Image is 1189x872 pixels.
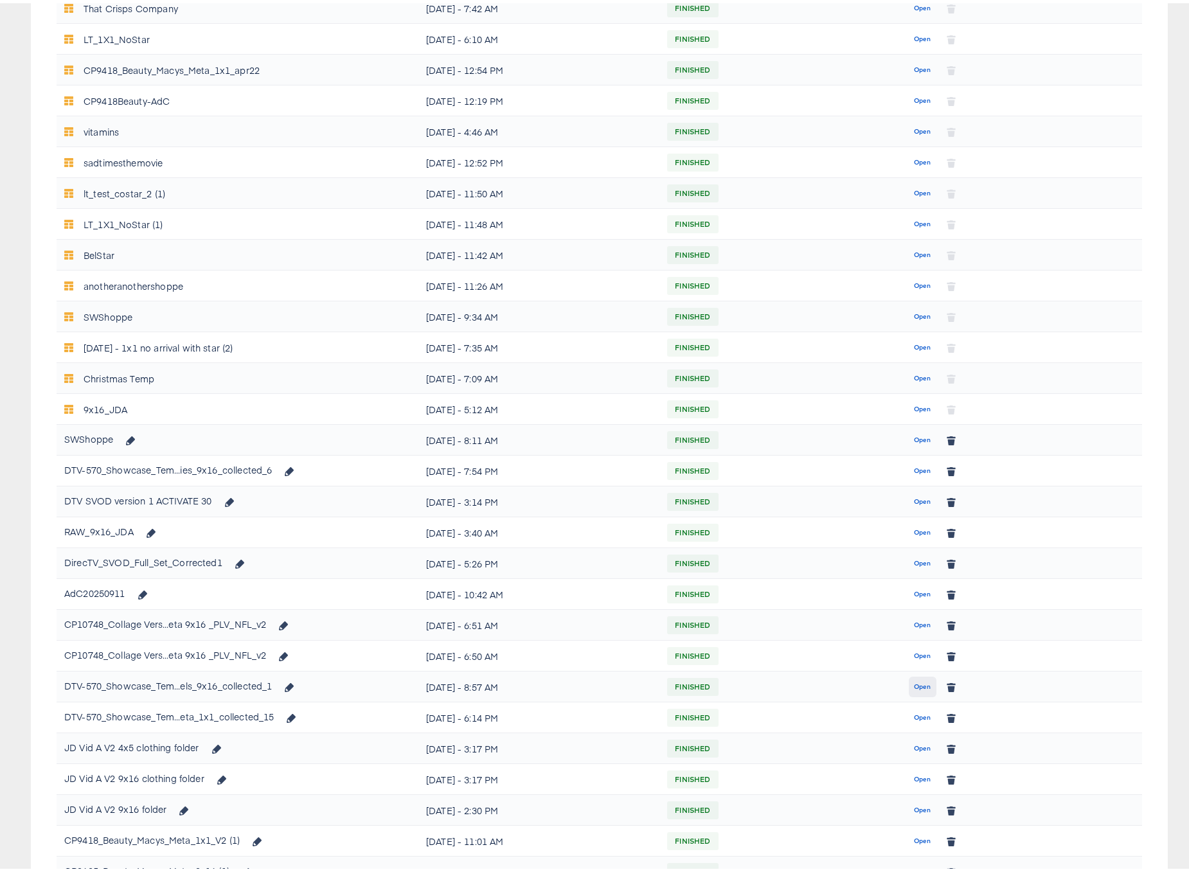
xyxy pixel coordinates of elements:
[914,555,931,566] span: Open
[64,826,270,848] div: CP9418_Beauty_Macys_Meta_1x1_V2 (1)
[426,797,652,817] div: [DATE] - 2:30 PM
[426,303,652,324] div: [DATE] - 9:34 AM
[667,118,718,139] span: FINISHED
[84,365,154,386] div: Christmas Temp
[909,87,936,108] button: Open
[667,334,718,355] span: FINISHED
[426,735,652,756] div: [DATE] - 3:17 PM
[426,365,652,386] div: [DATE] - 7:09 AM
[914,709,931,720] span: Open
[914,92,931,103] span: Open
[426,272,652,293] div: [DATE] - 11:26 AM
[667,643,718,663] span: FINISHED
[64,580,155,601] div: AdC20250911
[426,612,652,632] div: [DATE] - 6:51 AM
[426,334,652,355] div: [DATE] - 7:35 AM
[909,57,936,77] button: Open
[84,26,150,46] div: LT_1X1_NoStar
[914,524,931,535] span: Open
[64,610,266,631] div: CP10748_Collage Vers...eta 9x16 _PLV_NFL_v2
[667,488,718,509] span: FINISHED
[909,797,936,817] button: Open
[914,678,931,690] span: Open
[667,673,718,694] span: FINISHED
[64,734,229,756] div: JD Vid A V2 4x5 clothing folder
[909,673,936,694] button: Open
[914,493,931,504] span: Open
[667,26,718,46] span: FINISHED
[914,61,931,73] span: Open
[909,519,936,540] button: Open
[84,303,132,324] div: SWShoppe
[667,519,718,540] span: FINISHED
[426,26,652,46] div: [DATE] - 6:10 AM
[914,431,931,443] span: Open
[84,57,260,77] div: CP9418_Beauty_Macys_Meta_1x1_apr22
[914,462,931,474] span: Open
[909,581,936,601] button: Open
[914,369,931,381] span: Open
[426,704,652,725] div: [DATE] - 6:14 PM
[909,211,936,231] button: Open
[667,272,718,293] span: FINISHED
[426,396,652,416] div: [DATE] - 5:12 AM
[667,766,718,787] span: FINISHED
[64,518,163,540] div: RAW_9x16_JDA
[667,427,718,447] span: FINISHED
[914,585,931,597] span: Open
[914,616,931,628] span: Open
[667,211,718,231] span: FINISHED
[909,550,936,571] button: Open
[667,396,718,416] span: FINISHED
[667,735,718,756] span: FINISHED
[914,277,931,289] span: Open
[426,242,652,262] div: [DATE] - 11:42 AM
[426,180,652,200] div: [DATE] - 11:50 AM
[667,550,718,571] span: FINISHED
[667,365,718,386] span: FINISHED
[667,828,718,848] span: FINISHED
[84,87,170,108] div: CP9418Beauty-AdC
[64,765,234,787] div: JD Vid A V2 9x16 clothing folder
[426,488,652,509] div: [DATE] - 3:14 PM
[909,26,936,46] button: Open
[84,180,165,200] div: lt_test_costar_2 (1)
[667,581,718,601] span: FINISHED
[64,549,252,571] div: DirecTV_SVOD_Full_Set_Corrected1
[667,57,718,77] span: FINISHED
[909,272,936,293] button: Open
[64,796,197,817] div: JD Vid A V2 9x16 folder
[909,180,936,200] button: Open
[64,703,274,724] div: DTV-570_Showcase_Tem...eta_1x1_collected_15
[909,427,936,447] button: Open
[426,581,652,601] div: [DATE] - 10:42 AM
[84,334,233,355] div: [DATE] - 1x1 no arrival with star (2)
[914,30,931,42] span: Open
[426,118,652,139] div: [DATE] - 4:46 AM
[914,215,931,227] span: Open
[914,154,931,165] span: Open
[909,365,936,386] button: Open
[909,118,936,139] button: Open
[426,766,652,787] div: [DATE] - 3:17 PM
[84,272,183,293] div: anotheranothershoppe
[667,704,718,725] span: FINISHED
[909,242,936,262] button: Open
[909,334,936,355] button: Open
[909,766,936,787] button: Open
[84,211,163,231] div: LT_1X1_NoStar (1)
[426,458,652,478] div: [DATE] - 7:54 PM
[909,303,936,324] button: Open
[909,828,936,848] button: Open
[914,832,931,844] span: Open
[84,242,114,262] div: BelStar
[914,339,931,350] span: Open
[914,123,931,134] span: Open
[914,647,931,659] span: Open
[667,458,718,478] span: FINISHED
[914,246,931,258] span: Open
[426,550,652,571] div: [DATE] - 5:26 PM
[667,303,718,324] span: FINISHED
[909,149,936,170] button: Open
[426,643,652,663] div: [DATE] - 6:50 AM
